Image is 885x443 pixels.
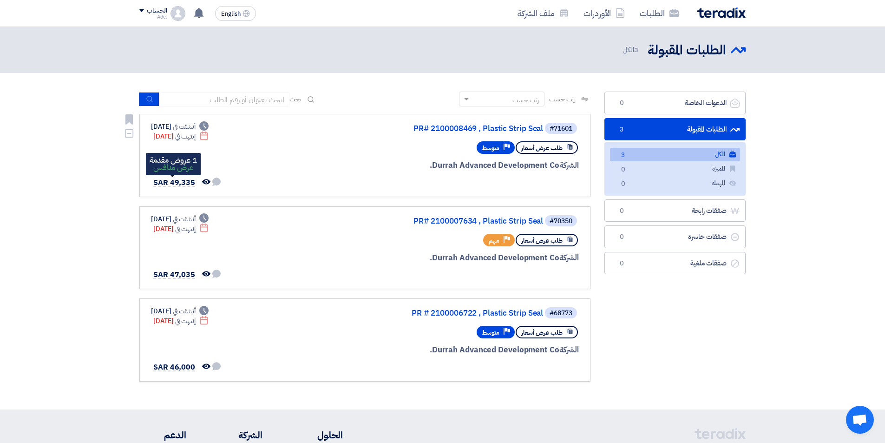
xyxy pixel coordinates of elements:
[290,428,343,442] li: الحلول
[576,2,632,24] a: الأوردرات
[153,316,209,326] div: [DATE]
[549,94,576,104] span: رتب حسب
[617,179,629,189] span: 0
[610,177,740,190] a: المهملة
[147,7,167,15] div: الحساب
[550,126,572,132] div: #71601
[357,217,543,225] a: PR# 2100007634 , Plastic Strip Seal
[521,236,563,245] span: طلب عرض أسعار
[153,132,209,141] div: [DATE]
[173,306,195,316] span: أنشئت في
[153,177,195,188] span: SAR 49,335
[550,310,572,317] div: #68773
[617,151,629,160] span: 3
[846,406,874,434] div: Open chat
[153,224,209,234] div: [DATE]
[355,344,579,356] div: Durrah Advanced Development Co.
[215,6,256,21] button: English
[616,99,627,108] span: 0
[355,159,579,172] div: Durrah Advanced Development Co.
[616,125,627,134] span: 3
[173,122,195,132] span: أنشئت في
[550,218,572,225] div: #70350
[604,199,746,222] a: صفقات رابحة0
[521,328,563,337] span: طلب عرض أسعار
[632,2,686,24] a: الطلبات
[482,144,499,152] span: متوسط
[170,6,185,21] img: profile_test.png
[623,45,640,55] span: الكل
[139,14,167,20] div: Adel
[482,328,499,337] span: متوسط
[173,214,195,224] span: أنشئت في
[616,259,627,268] span: 0
[604,252,746,275] a: صفقات ملغية0
[510,2,576,24] a: ملف الشركة
[697,7,746,18] img: Teradix logo
[139,428,186,442] li: الدعم
[357,125,543,133] a: PR# 2100008469 , Plastic Strip Seal
[153,269,195,280] span: SAR 47,035
[153,362,195,373] span: SAR 46,000
[150,157,197,164] div: 1 عروض مقدمة
[151,122,209,132] div: [DATE]
[175,132,195,141] span: إنتهت في
[610,162,740,176] a: المميزة
[559,252,579,264] span: الشركة
[175,224,195,234] span: إنتهت في
[634,45,638,55] span: 3
[512,95,539,105] div: رتب حسب
[150,164,197,172] div: عرض منافس
[604,225,746,248] a: صفقات خاسرة0
[616,232,627,242] span: 0
[604,92,746,114] a: الدعوات الخاصة0
[357,309,543,317] a: PR # 2100006722 , Plastic Strip Seal
[289,94,302,104] span: بحث
[604,118,746,141] a: الطلبات المقبولة3
[616,206,627,216] span: 0
[617,165,629,175] span: 0
[559,344,579,356] span: الشركة
[648,41,726,60] h2: الطلبات المقبولة
[151,306,209,316] div: [DATE]
[489,236,499,245] span: مهم
[521,144,563,152] span: طلب عرض أسعار
[214,428,262,442] li: الشركة
[610,148,740,161] a: الكل
[355,252,579,264] div: Durrah Advanced Development Co.
[221,11,241,17] span: English
[175,316,195,326] span: إنتهت في
[151,214,209,224] div: [DATE]
[559,159,579,171] span: الشركة
[159,93,289,106] input: ابحث بعنوان أو رقم الطلب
